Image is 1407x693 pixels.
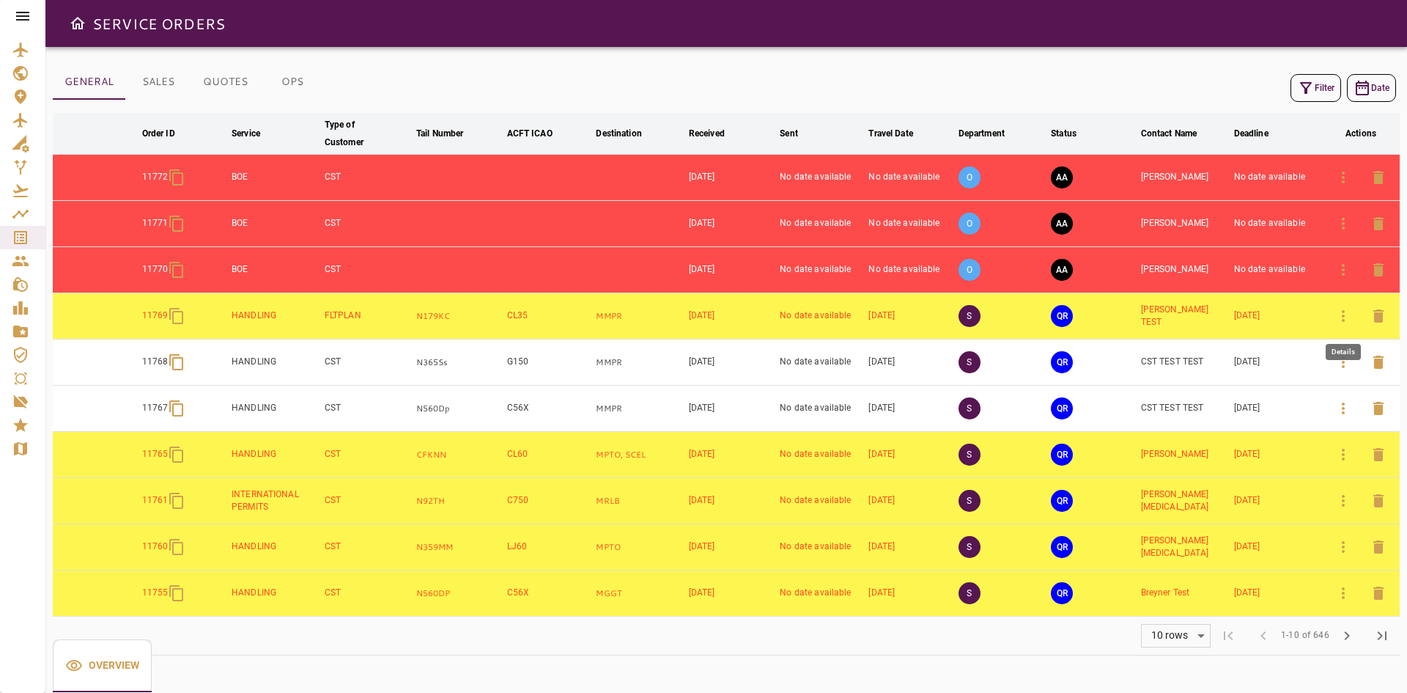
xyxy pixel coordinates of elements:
button: Delete [1361,345,1396,380]
td: [DATE] [686,293,778,340]
button: QUOTE REQUESTED [1051,444,1073,466]
span: Tail Number [416,125,482,142]
td: INTERNATIONAL PERMITS [229,478,322,524]
button: AWAITING ASSIGNMENT [1051,259,1073,281]
div: basic tabs example [53,65,325,100]
div: Travel Date [868,125,912,142]
td: CST [322,247,413,293]
td: HANDLING [229,340,322,386]
p: 11768 [142,356,169,368]
p: 11769 [142,309,169,322]
p: S [959,351,981,373]
button: Date [1347,74,1396,102]
button: Delete [1361,529,1396,565]
td: CL35 [504,293,594,340]
td: FLTPLAN [322,293,413,340]
button: OPS [259,65,325,100]
td: [DATE] [1231,524,1322,571]
button: AWAITING ASSIGNMENT [1051,213,1073,235]
td: CST [322,432,413,478]
td: LJ60 [504,524,594,571]
td: No date available [1231,201,1322,247]
td: CL60 [504,432,594,478]
button: Open drawer [63,9,92,38]
button: QUOTE REQUESTED [1051,582,1073,604]
button: QUOTE REQUESTED [1051,351,1073,373]
span: Department [959,125,1024,142]
p: MMPR [596,310,682,323]
td: [DATE] [865,340,955,386]
p: S [959,444,981,466]
span: 1-10 of 646 [1281,628,1329,643]
button: Details [1326,206,1361,241]
button: GENERAL [53,65,125,100]
td: No date available [777,201,865,247]
button: Delete [1361,160,1396,195]
td: [DATE] [686,432,778,478]
td: HANDLING [229,432,322,478]
button: Overview [53,639,152,692]
div: Tail Number [416,125,463,142]
p: O [959,259,981,281]
span: ACFT ICAO [507,125,572,142]
div: 10 rows [1142,625,1210,647]
p: MMPR [596,356,682,369]
td: [DATE] [1231,478,1322,524]
td: [DATE] [686,478,778,524]
td: No date available [865,201,955,247]
p: 11760 [142,540,169,553]
button: Delete [1361,576,1396,611]
h6: SERVICE ORDERS [92,12,225,35]
div: Contact Name [1141,125,1197,142]
td: No date available [777,340,865,386]
div: 10 rows [1148,629,1192,642]
p: N359MM [416,541,501,554]
span: last_page [1373,627,1391,645]
div: Service [232,125,260,142]
button: Delete [1361,391,1396,426]
button: Details [1326,483,1361,518]
button: Details [1326,576,1361,611]
td: [DATE] [865,386,955,432]
td: [PERSON_NAME] [1138,247,1231,293]
span: Last Page [1364,618,1400,653]
button: Filter [1290,74,1341,102]
button: QUOTE REQUESTED [1051,490,1073,512]
button: QUOTE REQUESTED [1051,397,1073,419]
td: No date available [777,432,865,478]
div: ACFT ICAO [507,125,553,142]
span: Received [689,125,744,142]
td: HANDLING [229,524,322,571]
button: Delete [1361,252,1396,287]
button: SALES [125,65,191,100]
p: S [959,397,981,419]
td: [DATE] [865,571,955,617]
p: 11761 [142,494,169,507]
td: [DATE] [1231,293,1322,340]
td: [DATE] [686,571,778,617]
td: [DATE] [865,432,955,478]
td: BOE [229,247,322,293]
td: [PERSON_NAME] [1138,201,1231,247]
td: [DATE] [1231,571,1322,617]
td: CST [322,340,413,386]
button: Delete [1361,206,1396,241]
td: No date available [777,386,865,432]
button: Delete [1361,437,1396,472]
span: Type of Customer [325,116,410,151]
td: CST TEST TEST [1138,340,1231,386]
p: 11755 [142,587,169,599]
td: BOE [229,155,322,201]
p: N365Ss [416,356,501,369]
span: Order ID [142,125,194,142]
td: CST [322,524,413,571]
p: MMPR [596,403,682,415]
td: CST [322,155,413,201]
div: Sent [780,125,798,142]
div: Deadline [1234,125,1268,142]
button: Details [1326,391,1361,426]
td: [DATE] [865,293,955,340]
td: BOE [229,201,322,247]
p: S [959,490,981,512]
button: Details [1326,529,1361,565]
